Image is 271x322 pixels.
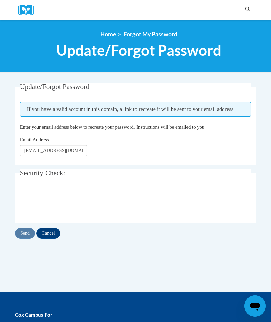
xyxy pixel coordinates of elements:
[20,137,49,142] span: Email Address
[244,295,266,317] iframe: Button to launch messaging window, conversation in progress
[20,169,65,177] span: Security Check:
[36,228,60,239] input: Cancel
[18,5,38,15] a: Cox Campus
[20,189,122,215] iframe: reCAPTCHA
[243,5,253,13] button: Search
[20,124,206,130] span: Enter your email address below to recreate your password. Instructions will be emailed to you.
[20,145,87,156] input: Email
[20,102,251,117] span: If you have a valid account in this domain, a link to recreate it will be sent to your email addr...
[15,312,52,318] b: Cox Campus For
[124,31,177,38] span: Forgot My Password
[56,41,221,59] span: Update/Forgot Password
[18,5,38,15] img: Logo brand
[20,83,90,91] span: Update/Forgot Password
[100,31,116,38] a: Home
